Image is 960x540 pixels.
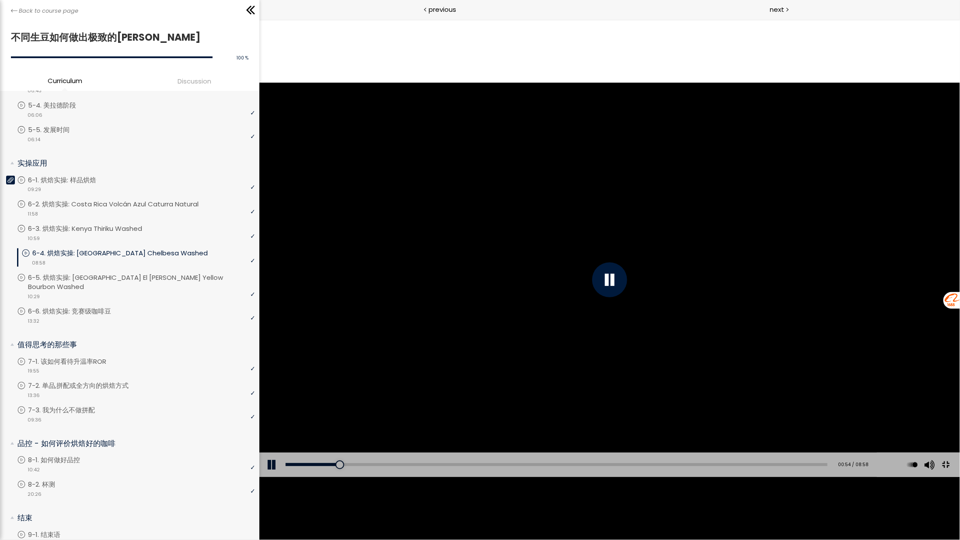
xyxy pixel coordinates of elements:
p: 8-2. 杯测 [28,480,73,489]
button: Play back rate [646,433,660,458]
p: 实操应用 [17,158,248,169]
p: 6-3. 烘焙实操: Kenya Thiriku Washed [28,224,160,233]
span: 13:36 [28,392,40,399]
p: 6-6. 烘焙实操: 竞赛级咖啡豆 [28,307,129,316]
span: 08:58 [32,259,45,267]
span: Back to course page [19,7,78,15]
p: 7-2. 单品,拼配或全方向的烘焙方式 [28,381,146,390]
span: 20:26 [28,491,42,498]
span: 10:29 [28,293,40,300]
span: 100 % [237,55,248,61]
div: 00:54 / 08:58 [576,442,610,449]
p: 品控 - 如何评价烘焙好的咖啡 [17,438,248,449]
span: previous [429,4,456,14]
span: 11:58 [28,210,38,218]
span: 10:59 [28,235,40,242]
span: 09:29 [28,186,41,193]
p: 8-1. 如何做好品控 [28,455,98,465]
span: 10:42 [28,466,40,474]
p: 5-5. 发展时间 [28,125,87,135]
p: 7-1. 该如何看待升温率ROR [28,357,124,366]
p: 6-2. 烘焙实操: Costa Rica Volcán Azul Caturra Natural [28,199,216,209]
p: 5-4. 美拉德阶段 [28,101,94,110]
p: 6-1. 烘焙实操: 样品烘焙 [28,175,114,185]
div: Change playback rate [645,433,661,458]
p: 值得思考的那些事 [17,339,248,350]
span: 09:36 [28,416,42,424]
span: next [770,4,784,14]
h1: 不同生豆如何做出极致的[PERSON_NAME] [11,29,244,45]
a: Back to course page [11,7,78,15]
p: 6-4. 烘焙实操: [GEOGRAPHIC_DATA] Chelbesa Washed [32,248,225,258]
p: 结束 [17,512,248,523]
span: 19:55 [28,367,39,375]
p: 7-3. 我为什么不做拼配 [28,405,112,415]
span: 06:43 [28,87,42,94]
span: 06:14 [28,136,40,143]
button: Volume [662,433,675,458]
span: 06:06 [28,111,42,119]
span: 13:32 [28,317,39,325]
span: Curriculum [48,76,82,86]
p: 9-1. 结束语 [28,530,78,540]
p: 6-5. 烘焙实操: [GEOGRAPHIC_DATA] El [PERSON_NAME] Yellow Bourbon Washed [28,273,255,292]
span: Discussion [178,76,211,86]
